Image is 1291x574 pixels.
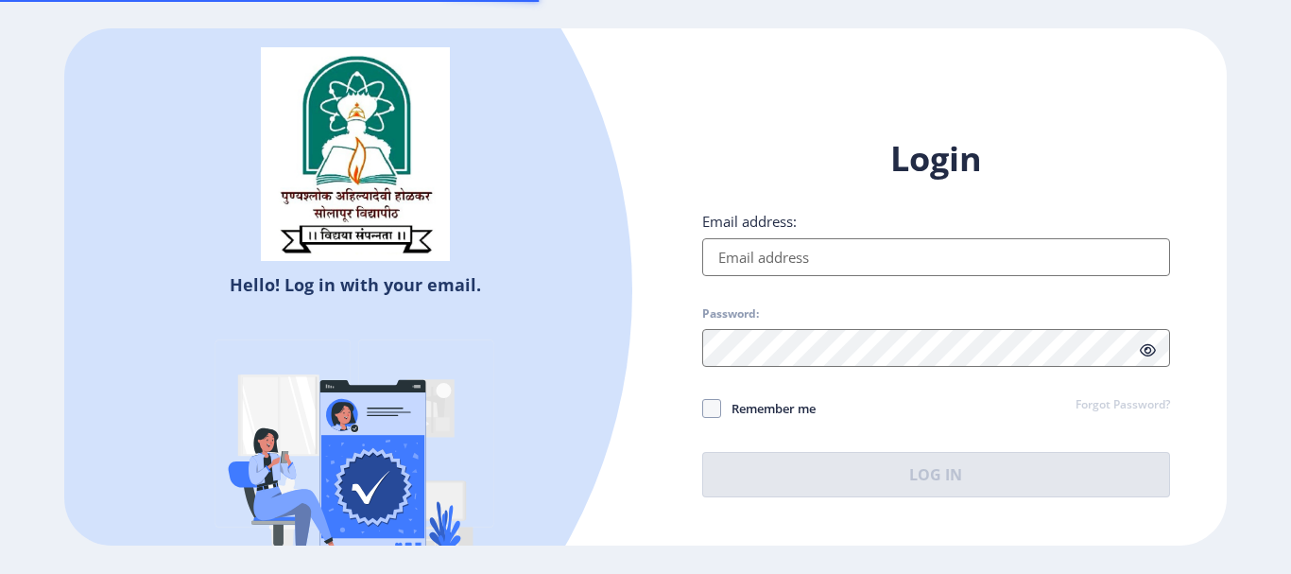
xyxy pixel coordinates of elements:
label: Password: [702,306,759,322]
img: sulogo.png [261,47,450,261]
button: Log In [702,452,1170,497]
span: Remember me [721,397,816,420]
label: Email address: [702,212,797,231]
input: Email address [702,238,1170,276]
h1: Login [702,136,1170,182]
a: Forgot Password? [1076,397,1170,414]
